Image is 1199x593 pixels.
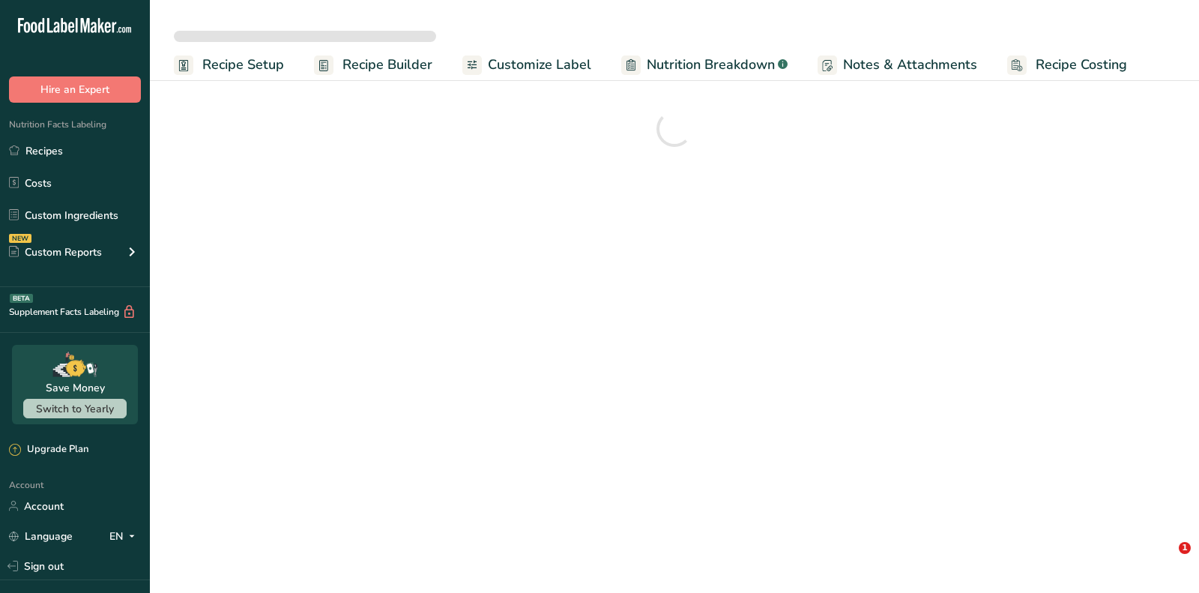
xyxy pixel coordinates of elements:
button: Switch to Yearly [23,399,127,418]
span: Nutrition Breakdown [647,55,775,75]
div: Upgrade Plan [9,442,88,457]
span: Switch to Yearly [36,402,114,416]
a: Recipe Builder [314,48,432,82]
span: Recipe Costing [1036,55,1127,75]
div: EN [109,527,141,545]
a: Customize Label [462,48,591,82]
span: Recipe Setup [202,55,284,75]
a: Nutrition Breakdown [621,48,788,82]
a: Notes & Attachments [818,48,977,82]
a: Recipe Costing [1007,48,1127,82]
div: NEW [9,234,31,243]
iframe: Intercom live chat [1148,542,1184,578]
a: Language [9,523,73,550]
div: BETA [10,294,33,303]
a: Recipe Setup [174,48,284,82]
div: Save Money [46,380,105,396]
span: 1 [1179,542,1191,554]
span: Notes & Attachments [843,55,977,75]
span: Customize Label [488,55,591,75]
div: Custom Reports [9,244,102,260]
span: Recipe Builder [342,55,432,75]
button: Hire an Expert [9,76,141,103]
